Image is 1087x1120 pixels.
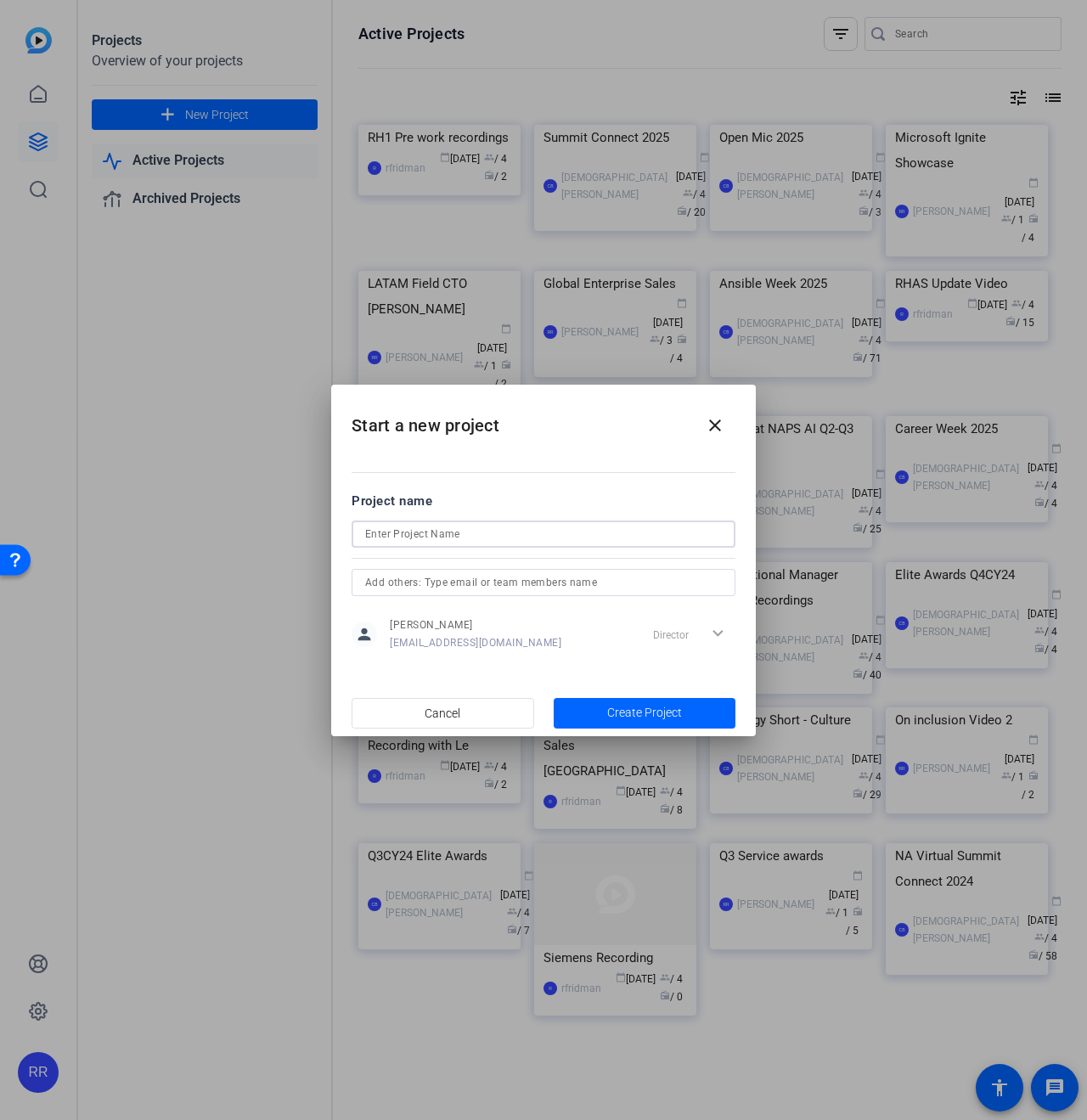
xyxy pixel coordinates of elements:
[352,698,534,729] button: Cancel
[425,697,460,729] span: Cancel
[352,492,735,510] div: Project name
[352,622,377,647] mat-icon: person
[390,636,561,650] span: [EMAIL_ADDRESS][DOMAIN_NAME]
[365,524,722,544] input: Enter Project Name
[554,698,736,729] button: Create Project
[705,415,725,436] mat-icon: close
[365,572,722,593] input: Add others: Type email or team members name
[390,618,561,632] span: [PERSON_NAME]
[331,385,756,453] h2: Start a new project
[607,704,682,722] span: Create Project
